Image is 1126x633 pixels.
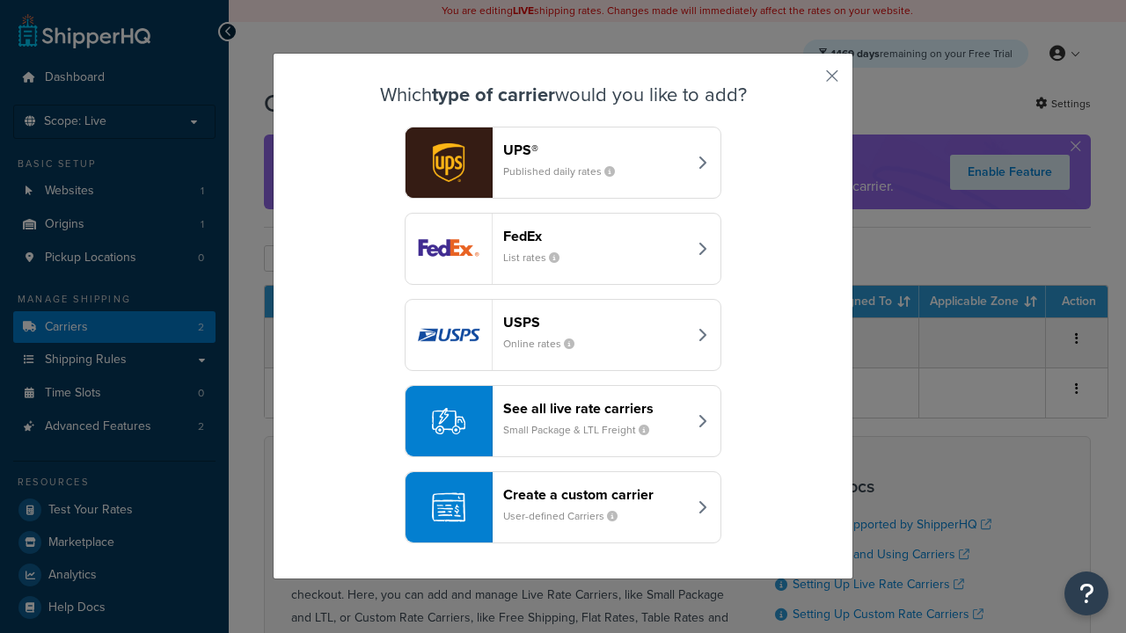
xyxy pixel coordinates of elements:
img: fedEx logo [406,214,492,284]
button: Open Resource Center [1064,571,1108,615]
header: USPS [503,314,687,331]
img: icon-carrier-custom-c93b8a24.svg [432,491,465,524]
header: Create a custom carrier [503,486,687,503]
small: User-defined Carriers [503,508,632,524]
button: fedEx logoFedExList rates [405,213,721,285]
button: See all live rate carriersSmall Package & LTL Freight [405,385,721,457]
small: List rates [503,250,574,266]
button: Create a custom carrierUser-defined Carriers [405,471,721,543]
header: UPS® [503,142,687,158]
small: Published daily rates [503,164,629,179]
small: Small Package & LTL Freight [503,422,663,438]
header: FedEx [503,228,687,244]
small: Online rates [503,336,589,352]
h3: Which would you like to add? [318,84,808,105]
header: See all live rate carriers [503,400,687,417]
strong: type of carrier [432,80,555,109]
img: usps logo [406,300,492,370]
button: ups logoUPS®Published daily rates [405,127,721,199]
button: usps logoUSPSOnline rates [405,299,721,371]
img: icon-carrier-liverate-becf4550.svg [432,404,465,438]
img: ups logo [406,127,492,198]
